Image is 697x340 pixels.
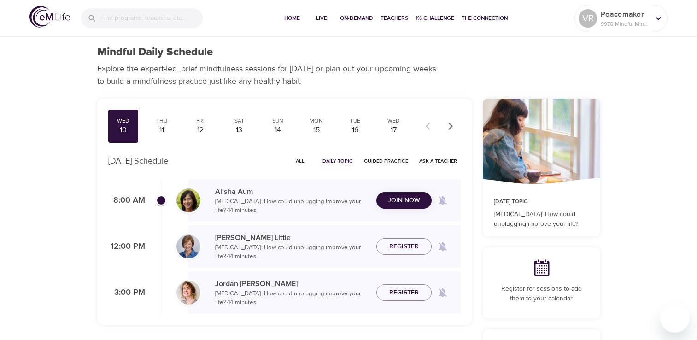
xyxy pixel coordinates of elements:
p: 12:00 PM [108,240,145,253]
div: Sat [228,117,251,125]
div: 15 [305,125,328,135]
span: Daily Topic [322,157,353,165]
button: Ask a Teacher [416,154,461,168]
span: Live [310,13,333,23]
p: [PERSON_NAME] Little [215,232,369,243]
span: On-Demand [340,13,373,23]
button: Register [376,238,432,255]
div: 13 [228,125,251,135]
img: Kerry_Little_Headshot_min.jpg [176,234,200,258]
span: Register [389,241,419,252]
iframe: Button to launch messaging window [660,303,690,333]
p: Alisha Aum [215,186,369,197]
p: 8:00 AM [108,194,145,207]
span: Ask a Teacher [419,157,457,165]
div: Wed [382,117,405,125]
div: Sun [266,117,289,125]
div: Fri [189,117,212,125]
button: All [286,154,315,168]
h1: Mindful Daily Schedule [97,46,213,59]
p: 9970 Mindful Minutes [601,20,650,28]
p: [MEDICAL_DATA]: How could unplugging improve your life? [494,210,589,229]
span: Remind me when a class goes live every Wednesday at 12:00 PM [432,235,454,258]
p: [MEDICAL_DATA]: How could unplugging improve your life? · 14 minutes [215,289,369,307]
div: 14 [266,125,289,135]
button: Guided Practice [360,154,412,168]
p: [DATE] Topic [494,198,589,206]
input: Find programs, teachers, etc... [100,8,203,28]
div: Thu [150,117,173,125]
div: VR [579,9,597,28]
div: Tue [344,117,367,125]
button: Daily Topic [319,154,357,168]
div: Mon [305,117,328,125]
span: Remind me when a class goes live every Wednesday at 8:00 AM [432,189,454,211]
p: 3:00 PM [108,287,145,299]
p: [DATE] Schedule [108,155,168,167]
p: [MEDICAL_DATA]: How could unplugging improve your life? · 14 minutes [215,197,369,215]
div: 12 [189,125,212,135]
div: 10 [112,125,135,135]
button: Register [376,284,432,301]
img: Alisha%20Aum%208-9-21.jpg [176,188,200,212]
span: Teachers [381,13,408,23]
span: Register [389,287,419,299]
img: Jordan-Whitehead.jpg [176,281,200,305]
p: Jordan [PERSON_NAME] [215,278,369,289]
span: Guided Practice [364,157,408,165]
span: All [289,157,311,165]
div: 11 [150,125,173,135]
span: 1% Challenge [416,13,454,23]
div: 17 [382,125,405,135]
img: logo [29,6,70,28]
p: Explore the expert-led, brief mindfulness sessions for [DATE] or plan out your upcoming weeks to ... [97,63,443,88]
span: The Connection [462,13,508,23]
p: [MEDICAL_DATA]: How could unplugging improve your life? · 14 minutes [215,243,369,261]
div: 16 [344,125,367,135]
p: Register for sessions to add them to your calendar [494,284,589,304]
span: Join Now [388,195,420,206]
span: Remind me when a class goes live every Wednesday at 3:00 PM [432,281,454,304]
p: Peacemaker [601,9,650,20]
span: Home [281,13,303,23]
div: Wed [112,117,135,125]
button: Join Now [376,192,432,209]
